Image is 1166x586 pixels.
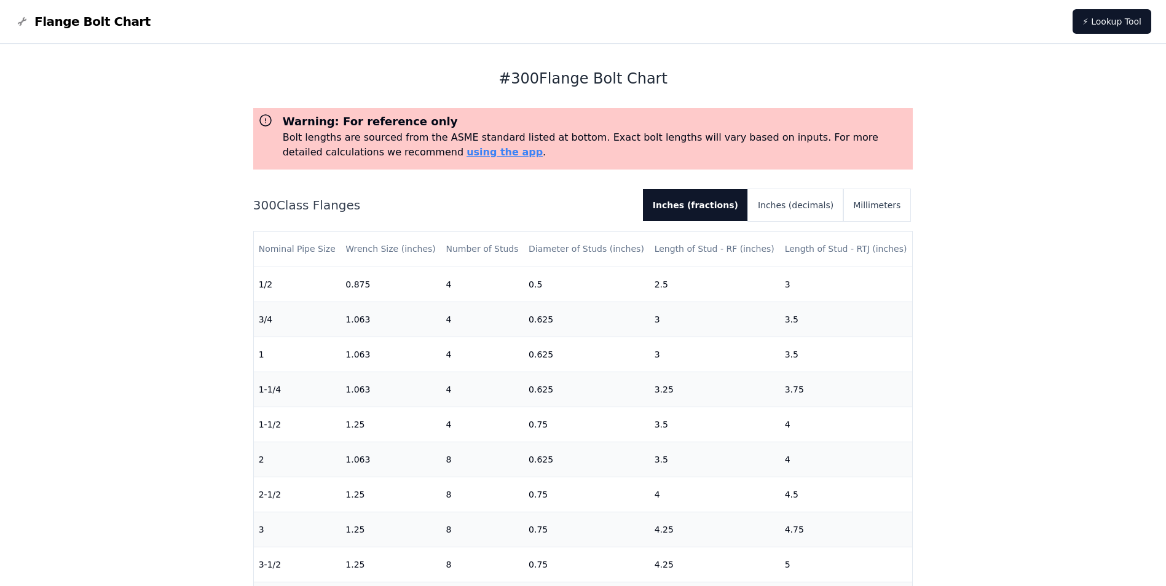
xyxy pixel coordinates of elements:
[441,232,524,267] th: Number of Studs
[254,337,341,372] td: 1
[524,407,650,442] td: 0.75
[341,442,441,477] td: 1.063
[441,372,524,407] td: 4
[341,547,441,582] td: 1.25
[341,407,441,442] td: 1.25
[253,69,913,88] h1: # 300 Flange Bolt Chart
[643,189,748,221] button: Inches (fractions)
[780,372,913,407] td: 3.75
[748,189,843,221] button: Inches (decimals)
[254,232,341,267] th: Nominal Pipe Size
[650,372,780,407] td: 3.25
[780,407,913,442] td: 4
[524,302,650,337] td: 0.625
[254,512,341,547] td: 3
[780,477,913,512] td: 4.5
[524,232,650,267] th: Diameter of Studs (inches)
[524,512,650,547] td: 0.75
[254,407,341,442] td: 1-1/2
[650,232,780,267] th: Length of Stud - RF (inches)
[524,337,650,372] td: 0.625
[650,302,780,337] td: 3
[441,547,524,582] td: 8
[341,267,441,302] td: 0.875
[34,13,151,30] span: Flange Bolt Chart
[253,197,633,214] h2: 300 Class Flanges
[254,547,341,582] td: 3-1/2
[780,337,913,372] td: 3.5
[650,407,780,442] td: 3.5
[780,442,913,477] td: 4
[524,547,650,582] td: 0.75
[254,372,341,407] td: 1-1/4
[780,512,913,547] td: 4.75
[441,267,524,302] td: 4
[341,337,441,372] td: 1.063
[780,547,913,582] td: 5
[524,267,650,302] td: 0.5
[780,267,913,302] td: 3
[254,477,341,512] td: 2-1/2
[780,232,913,267] th: Length of Stud - RTJ (inches)
[1073,9,1151,34] a: ⚡ Lookup Tool
[441,407,524,442] td: 4
[341,512,441,547] td: 1.25
[341,232,441,267] th: Wrench Size (inches)
[15,14,30,29] img: Flange Bolt Chart Logo
[341,302,441,337] td: 1.063
[283,130,908,160] p: Bolt lengths are sourced from the ASME standard listed at bottom. Exact bolt lengths will vary ba...
[650,337,780,372] td: 3
[467,146,543,158] a: using the app
[441,477,524,512] td: 8
[341,477,441,512] td: 1.25
[780,302,913,337] td: 3.5
[650,512,780,547] td: 4.25
[441,337,524,372] td: 4
[650,547,780,582] td: 4.25
[254,442,341,477] td: 2
[524,372,650,407] td: 0.625
[283,113,908,130] h3: Warning: For reference only
[441,302,524,337] td: 4
[524,477,650,512] td: 0.75
[524,442,650,477] td: 0.625
[441,512,524,547] td: 8
[650,477,780,512] td: 4
[341,372,441,407] td: 1.063
[254,302,341,337] td: 3/4
[650,442,780,477] td: 3.5
[650,267,780,302] td: 2.5
[15,13,151,30] a: Flange Bolt Chart LogoFlange Bolt Chart
[843,189,910,221] button: Millimeters
[441,442,524,477] td: 8
[254,267,341,302] td: 1/2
